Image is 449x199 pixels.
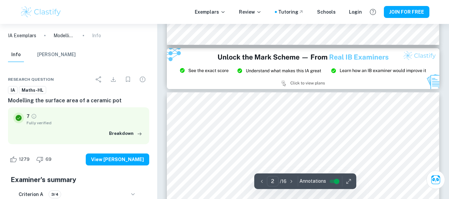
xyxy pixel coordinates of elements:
img: Clastify logo [20,5,62,19]
p: Info [92,32,101,39]
a: Tutoring [278,8,304,16]
p: Exemplars [195,8,226,16]
span: 3/4 [49,191,61,197]
p: Modelling the surface area of a ceramic pot [54,32,75,39]
span: Fully verified [27,120,144,126]
span: Maths-HL [19,87,46,94]
span: 69 [42,156,55,163]
button: View [PERSON_NAME] [86,153,149,165]
button: [PERSON_NAME] [37,48,76,62]
button: Ask Clai [426,170,445,189]
span: 1279 [15,156,33,163]
a: Schools [317,8,336,16]
h6: Modelling the surface area of a ceramic pot [8,97,149,105]
p: Review [239,8,262,16]
a: Maths-HL [19,86,46,94]
div: Like [8,154,33,165]
a: IA Exemplars [8,32,36,39]
span: Research question [8,76,54,82]
button: Help and Feedback [367,6,379,18]
span: IA [8,87,17,94]
a: Grade fully verified [31,113,37,119]
img: Ad [167,48,439,89]
div: Download [107,73,120,86]
div: Bookmark [121,73,135,86]
h5: Examiner's summary [11,175,147,185]
p: 7 [27,113,30,120]
p: / 16 [280,178,286,185]
a: IA [8,86,18,94]
button: JOIN FOR FREE [384,6,429,18]
h6: Criterion A [19,191,43,198]
a: Login [349,8,362,16]
div: Share [92,73,105,86]
span: Annotations [299,178,326,185]
button: Info [8,48,24,62]
div: Report issue [136,73,149,86]
div: Dislike [35,154,55,165]
button: Breakdown [107,129,144,139]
